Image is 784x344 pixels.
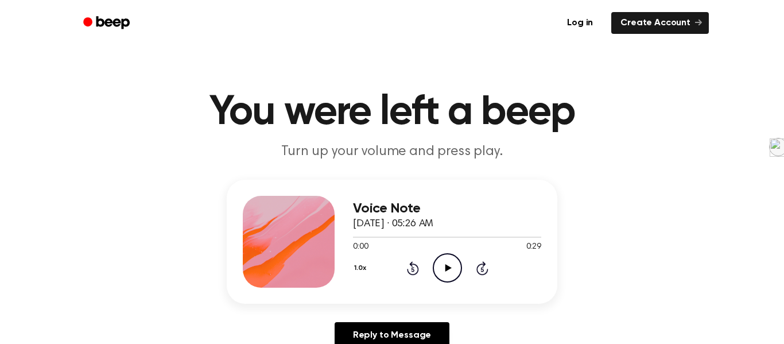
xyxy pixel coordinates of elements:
h1: You were left a beep [98,92,686,133]
button: 1.0x [353,258,370,278]
a: Beep [75,12,140,34]
span: [DATE] · 05:26 AM [353,219,433,229]
span: 0:29 [526,241,541,253]
a: Log in [556,10,604,36]
h3: Voice Note [353,201,541,217]
a: Create Account [611,12,709,34]
p: Turn up your volume and press play. [172,142,612,161]
span: 0:00 [353,241,368,253]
